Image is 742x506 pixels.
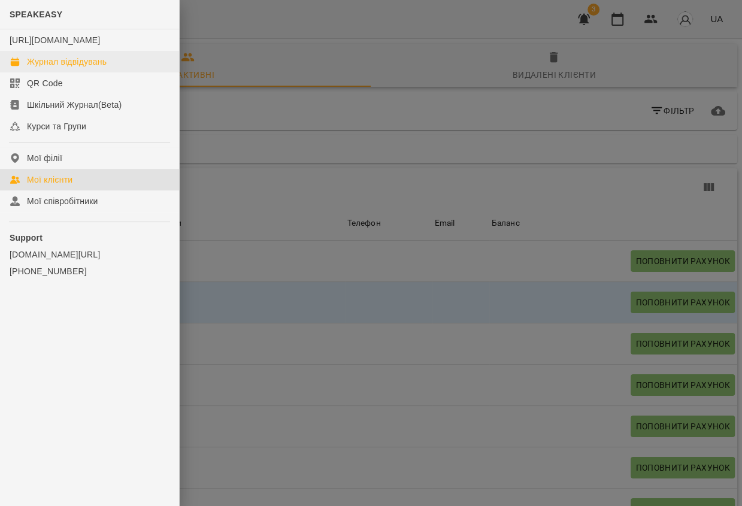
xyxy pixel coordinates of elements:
span: SPEAKEASY [10,10,62,19]
div: Курси та Групи [27,120,86,132]
a: [URL][DOMAIN_NAME] [10,35,100,45]
div: Шкільний Журнал(Beta) [27,99,122,111]
div: Мої клієнти [27,174,72,186]
p: Support [10,232,169,244]
a: [PHONE_NUMBER] [10,265,169,277]
div: Мої філії [27,152,62,164]
div: QR Code [27,77,63,89]
div: Журнал відвідувань [27,56,107,68]
div: Мої співробітники [27,195,98,207]
a: [DOMAIN_NAME][URL] [10,249,169,260]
